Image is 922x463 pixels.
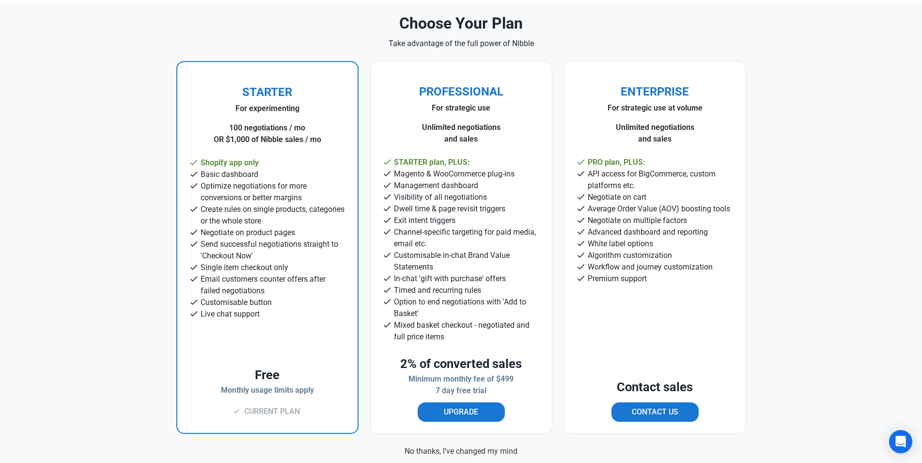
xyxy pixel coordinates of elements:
[394,216,455,225] span: Exit intent triggers
[382,204,392,213] span: check
[382,250,392,260] span: check
[382,285,392,295] span: check
[576,215,586,225] span: check
[382,273,392,283] span: check
[221,385,314,395] span: Monthly usage limits apply
[588,192,646,202] span: Negotiate on cart
[588,251,672,260] span: Algorithm customization
[382,180,392,190] span: check
[189,86,346,99] h2: STARTER
[382,157,392,167] span: check
[214,135,321,144] strong: OR $1,000 of Nibble sales / mo
[201,298,272,307] span: Customisable button
[405,446,517,457] a: No thanks, I've changed my mind
[611,402,699,422] button: Contact Us
[394,251,510,271] span: Customisable in-chat Brand Value Statements
[394,227,536,248] span: Channel-specific targeting for paid media, email etc.
[189,297,199,307] span: check
[201,205,344,225] span: Create rules on single products, categories or the whole store
[382,192,392,202] span: check
[400,356,522,371] span: 2% of converted sales
[632,406,678,418] span: Contact Us
[189,169,199,179] span: check
[201,263,288,272] span: Single item checkout only
[408,374,514,383] span: Minimum monthly fee of $499
[588,169,716,190] span: API access for BigCommerce, custom platforms etc.
[189,204,199,214] span: check
[394,286,481,295] span: Timed and recurring rules
[576,157,586,167] span: check
[189,274,199,284] span: check
[201,239,338,260] span: Send successful negotiations straight to 'Checkout Now'
[588,262,713,271] span: Workflow and journey customization
[576,262,586,271] span: check
[189,309,199,319] span: check
[436,386,486,395] span: 7 day free trial
[382,85,540,98] h2: PROFESSIONAL
[394,274,506,283] span: In-chat 'gift with purchase' offers
[617,380,693,394] span: Contact sales
[201,181,307,202] span: Optimize negotiations for more conversions or better margins
[588,274,647,283] span: Premium support
[576,85,734,98] h2: ENTERPRISE
[382,169,392,178] span: check
[576,250,586,260] span: check
[382,297,392,306] span: check
[588,227,708,237] span: Advanced dashboard and reporting
[229,123,305,132] strong: 100 negotiations / mo
[444,406,478,418] span: Upgrade
[422,123,500,132] strong: Unlimited negotiations
[588,158,645,167] span: PRO plan, PLUS:
[189,181,199,191] span: check
[189,158,199,167] span: check
[224,402,311,421] button: Current Plan
[576,227,586,237] span: check
[576,273,586,283] span: check
[189,227,199,237] span: check
[576,192,586,202] span: check
[576,204,586,213] span: check
[889,430,912,453] div: Open Intercom Messenger
[394,204,505,213] span: Dwell time & page revisit triggers
[235,104,299,113] strong: For experimenting
[418,402,505,422] button: Upgrade
[588,239,653,248] span: White label options
[201,228,295,237] span: Negotiate on product pages
[201,158,259,167] span: Shopify app only
[394,297,526,318] span: Option to end negotiations with 'Add to Basket'
[244,406,300,417] span: Current Plan
[382,227,392,237] span: check
[189,262,199,272] span: check
[382,320,392,330] span: check
[394,181,478,190] span: Management dashboard
[394,158,470,167] span: STARTER plan, PLUS:
[444,134,478,144] strong: and sales
[588,216,687,225] span: Negotiate on multiple factors
[608,103,703,112] strong: For strategic use at volume
[616,123,694,132] strong: Unlimited negotiations
[382,215,392,225] span: check
[201,309,260,319] span: Live chat support
[638,134,672,144] strong: and sales
[201,170,258,179] span: Basic dashboard
[189,239,199,249] span: check
[394,320,530,341] span: Mixed basket checkout - negotiated and full price items
[394,169,515,178] span: Magento & WooCommerce plug-ins
[432,103,490,112] strong: For strategic use
[255,367,280,382] span: Free
[576,239,586,248] span: check
[389,38,534,49] p: Take advantage of the full power of Nibble
[399,15,523,32] h1: Choose Your Plan
[576,169,586,178] span: check
[394,192,487,202] span: Visibility of all negotiations
[588,204,730,213] span: Average Order Value (AOV) boosting tools
[201,274,326,295] span: Email customers counter offers after failed negotiations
